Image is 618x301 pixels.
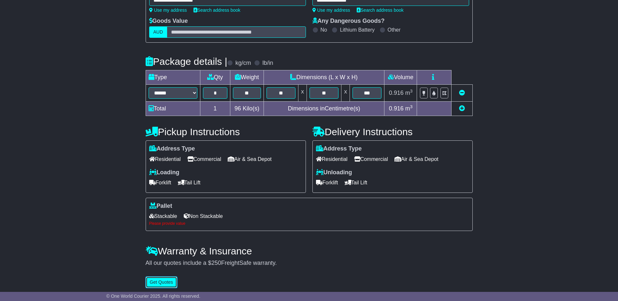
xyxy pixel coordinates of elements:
span: Commercial [354,154,388,164]
h4: Warranty & Insurance [146,246,473,256]
span: 0.916 [389,105,404,112]
a: Search address book [194,7,240,13]
td: Total [146,102,200,116]
span: Forklift [149,178,171,188]
label: Address Type [316,145,362,152]
span: Non Stackable [184,211,223,221]
span: Air & Sea Depot [228,154,272,164]
label: kg/cm [235,60,251,67]
td: Weight [230,70,264,85]
span: m [405,105,413,112]
label: AUD [149,26,167,38]
span: Commercial [187,154,221,164]
span: 250 [211,260,221,266]
td: Type [146,70,200,85]
a: Use my address [312,7,350,13]
a: Use my address [149,7,187,13]
td: Dimensions in Centimetre(s) [264,102,384,116]
span: Residential [316,154,348,164]
td: Qty [200,70,230,85]
h4: Delivery Instructions [312,126,473,137]
a: Search address book [357,7,404,13]
label: No [321,27,327,33]
span: Residential [149,154,181,164]
span: m [405,90,413,96]
h4: Pickup Instructions [146,126,306,137]
label: Pallet [149,203,172,210]
a: Add new item [459,105,465,112]
label: Loading [149,169,180,176]
span: Tail Lift [345,178,367,188]
td: Volume [384,70,417,85]
button: Get Quotes [146,277,178,288]
td: 1 [200,102,230,116]
td: Dimensions (L x W x H) [264,70,384,85]
span: Air & Sea Depot [395,154,438,164]
span: Stackable [149,211,177,221]
label: Any Dangerous Goods? [312,18,385,25]
sup: 3 [410,104,413,109]
h4: Package details | [146,56,227,67]
span: 0.916 [389,90,404,96]
td: x [298,85,307,102]
td: Kilo(s) [230,102,264,116]
div: Please provide value [149,221,469,226]
span: © One World Courier 2025. All rights reserved. [106,294,200,299]
label: lb/in [262,60,273,67]
span: Forklift [316,178,338,188]
label: Address Type [149,145,195,152]
a: Remove this item [459,90,465,96]
td: x [341,85,350,102]
span: Tail Lift [178,178,201,188]
div: All our quotes include a $ FreightSafe warranty. [146,260,473,267]
sup: 3 [410,89,413,93]
label: Unloading [316,169,352,176]
span: 96 [235,105,241,112]
label: Goods Value [149,18,188,25]
label: Other [388,27,401,33]
label: Lithium Battery [340,27,375,33]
